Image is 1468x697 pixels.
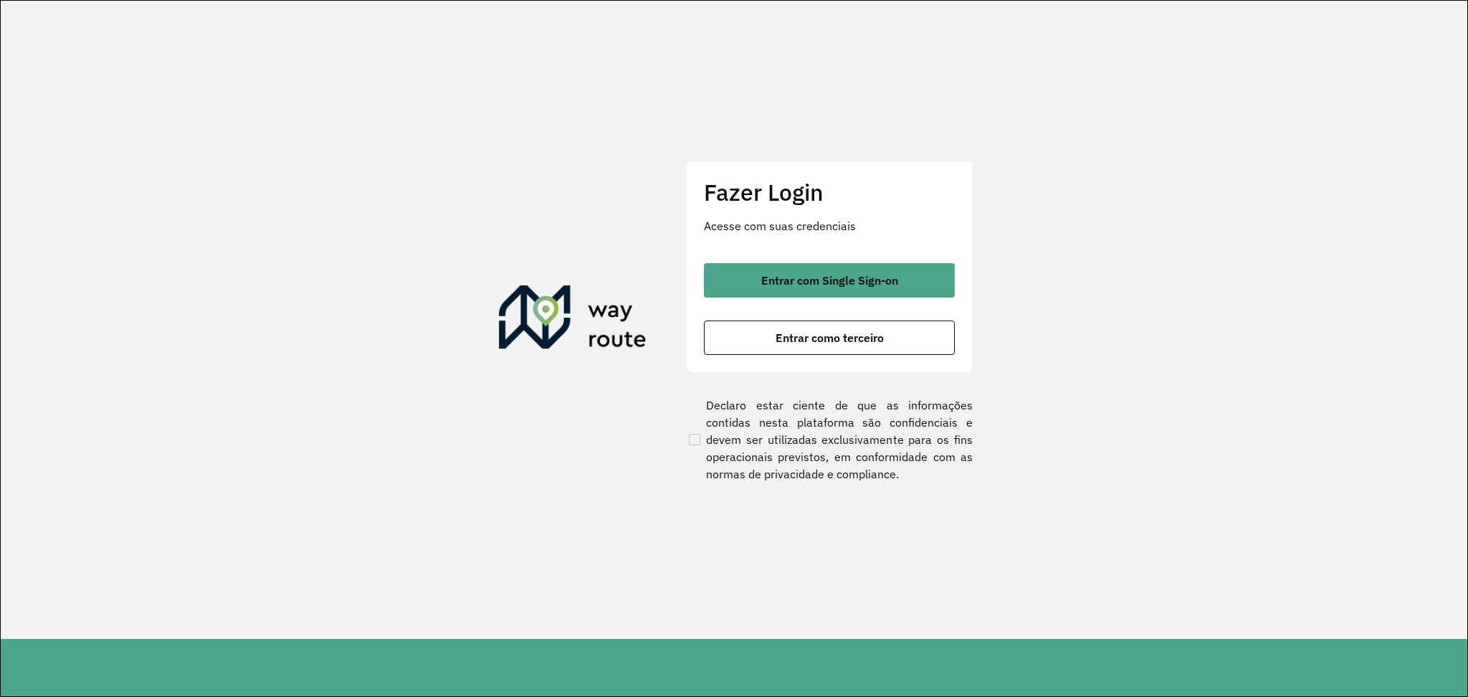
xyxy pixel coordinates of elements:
label: Declaro estar ciente de que as informações contidas nesta plataforma são confidenciais e devem se... [686,397,973,483]
button: button [704,263,955,298]
p: Acesse com suas credenciais [704,217,955,234]
span: Entrar com Single Sign-on [761,275,898,286]
img: Roteirizador AmbevTech [499,285,647,354]
h2: Fazer Login [704,179,955,206]
span: Entrar como terceiro [776,332,884,343]
button: button [704,321,955,355]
